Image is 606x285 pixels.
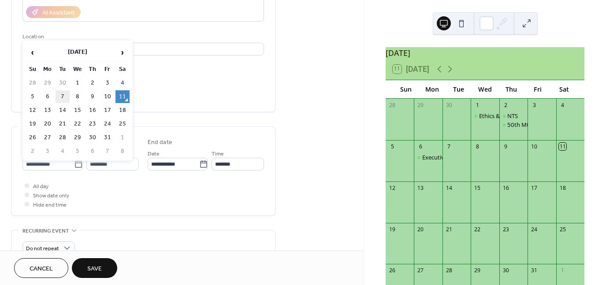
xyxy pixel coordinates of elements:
div: 24 [531,226,538,233]
span: Hide end time [33,200,67,210]
th: Fr [100,63,115,76]
div: 22 [474,226,481,233]
div: 1 [559,267,566,274]
td: 7 [100,145,115,158]
div: 12 [389,184,396,192]
td: 29 [41,77,55,89]
td: 15 [71,104,85,117]
td: 14 [56,104,70,117]
td: 26 [26,131,40,144]
td: 28 [56,131,70,144]
div: Ethics & Standards [471,112,499,120]
td: 25 [115,118,130,130]
td: 6 [41,90,55,103]
div: Wed [472,80,498,98]
th: Tu [56,63,70,76]
td: 9 [86,90,100,103]
div: 30 [502,267,509,274]
div: 13 [417,184,424,192]
span: Cancel [30,264,53,274]
div: 3 [531,101,538,109]
div: 28 [445,267,453,274]
td: 17 [100,104,115,117]
div: 23 [502,226,509,233]
td: 20 [41,118,55,130]
div: [DATE] [386,47,584,59]
td: 16 [86,104,100,117]
td: 5 [71,145,85,158]
div: 18 [559,184,566,192]
div: 17 [531,184,538,192]
div: 25 [559,226,566,233]
div: End date [148,138,172,147]
div: Mon [419,80,446,98]
div: 16 [502,184,509,192]
div: 30 [445,101,453,109]
div: 5 [389,143,396,150]
div: 50th Mtg. [507,121,533,129]
td: 23 [86,118,100,130]
td: 7 [56,90,70,103]
span: ‹ [26,44,39,61]
div: 29 [417,101,424,109]
div: 31 [531,267,538,274]
div: NTS [507,112,518,120]
td: 30 [56,77,70,89]
td: 10 [100,90,115,103]
td: 4 [115,77,130,89]
div: 8 [474,143,481,150]
div: 7 [445,143,453,150]
td: 8 [115,145,130,158]
div: Executive Board [422,153,465,161]
td: 22 [71,118,85,130]
div: 29 [474,267,481,274]
div: 6 [417,143,424,150]
td: 24 [100,118,115,130]
span: Do not repeat [26,244,59,254]
td: 2 [26,145,40,158]
td: 8 [71,90,85,103]
div: 21 [445,226,453,233]
td: 27 [41,131,55,144]
td: 11 [115,90,130,103]
div: 1 [474,101,481,109]
div: Sat [551,80,577,98]
div: 26 [389,267,396,274]
div: Executive Board [414,153,442,161]
div: 15 [474,184,481,192]
td: 29 [71,131,85,144]
span: Date [148,149,160,159]
span: Show date only [33,191,69,200]
div: Ethics & Standards [479,112,528,120]
div: 50th Mtg. [499,121,528,129]
td: 21 [56,118,70,130]
span: Time [212,149,224,159]
span: Recurring event [22,226,69,236]
td: 18 [115,104,130,117]
td: 1 [115,131,130,144]
div: 20 [417,226,424,233]
th: Sa [115,63,130,76]
span: Save [87,264,102,274]
div: 4 [559,101,566,109]
div: 2 [502,101,509,109]
div: Thu [498,80,524,98]
td: 28 [26,77,40,89]
td: 3 [100,77,115,89]
span: All day [33,182,48,191]
th: Mo [41,63,55,76]
div: 11 [559,143,566,150]
td: 12 [26,104,40,117]
div: 27 [417,267,424,274]
div: 28 [389,101,396,109]
a: Cancel [14,258,68,278]
div: 10 [531,143,538,150]
td: 1 [71,77,85,89]
td: 5 [26,90,40,103]
span: › [116,44,129,61]
th: Su [26,63,40,76]
div: Location [22,32,262,41]
td: 31 [100,131,115,144]
div: 19 [389,226,396,233]
th: Th [86,63,100,76]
